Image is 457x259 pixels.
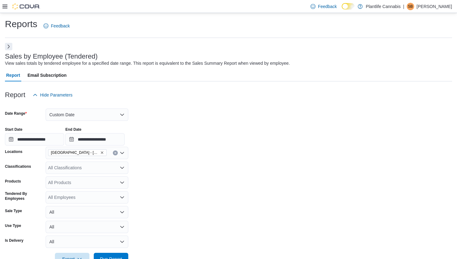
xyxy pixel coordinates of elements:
h1: Reports [5,18,37,30]
label: Products [5,179,21,184]
span: Email Subscription [27,69,67,81]
h3: Sales by Employee (Tendered) [5,53,98,60]
button: Open list of options [120,180,125,185]
label: Start Date [5,127,23,132]
button: Clear input [113,150,118,155]
span: Feedback [318,3,337,10]
label: Classifications [5,164,31,169]
button: Hide Parameters [30,89,75,101]
button: Remove Edmonton - Albany from selection in this group [100,151,104,154]
span: Report [6,69,20,81]
h3: Report [5,91,25,99]
span: SB [408,3,413,10]
div: View sales totals by tendered employee for a specified date range. This report is equivalent to t... [5,60,290,67]
a: Feedback [308,0,339,13]
span: [GEOGRAPHIC_DATA] - [GEOGRAPHIC_DATA] [51,150,99,156]
label: Tendered By Employees [5,191,43,201]
button: Open list of options [120,165,125,170]
img: Cova [12,3,40,10]
button: All [46,221,128,233]
input: Dark Mode [342,3,355,10]
label: Date Range [5,111,27,116]
button: Open list of options [120,195,125,200]
button: Custom Date [46,109,128,121]
label: Locations [5,149,23,154]
label: Use Type [5,223,21,228]
input: Press the down key to open a popover containing a calendar. [65,133,125,146]
label: Is Delivery [5,238,23,243]
label: Sale Type [5,208,22,213]
input: Press the down key to open a popover containing a calendar. [5,133,64,146]
button: All [46,236,128,248]
button: All [46,206,128,218]
button: Open list of options [120,150,125,155]
span: Feedback [51,23,70,29]
p: [PERSON_NAME] [417,3,452,10]
a: Feedback [41,20,72,32]
p: Plantlife Cannabis [366,3,401,10]
button: Next [5,43,12,50]
label: End Date [65,127,81,132]
p: | [403,3,404,10]
span: Hide Parameters [40,92,72,98]
span: Edmonton - Albany [48,149,107,156]
div: Stephanie Brimner [407,3,414,10]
